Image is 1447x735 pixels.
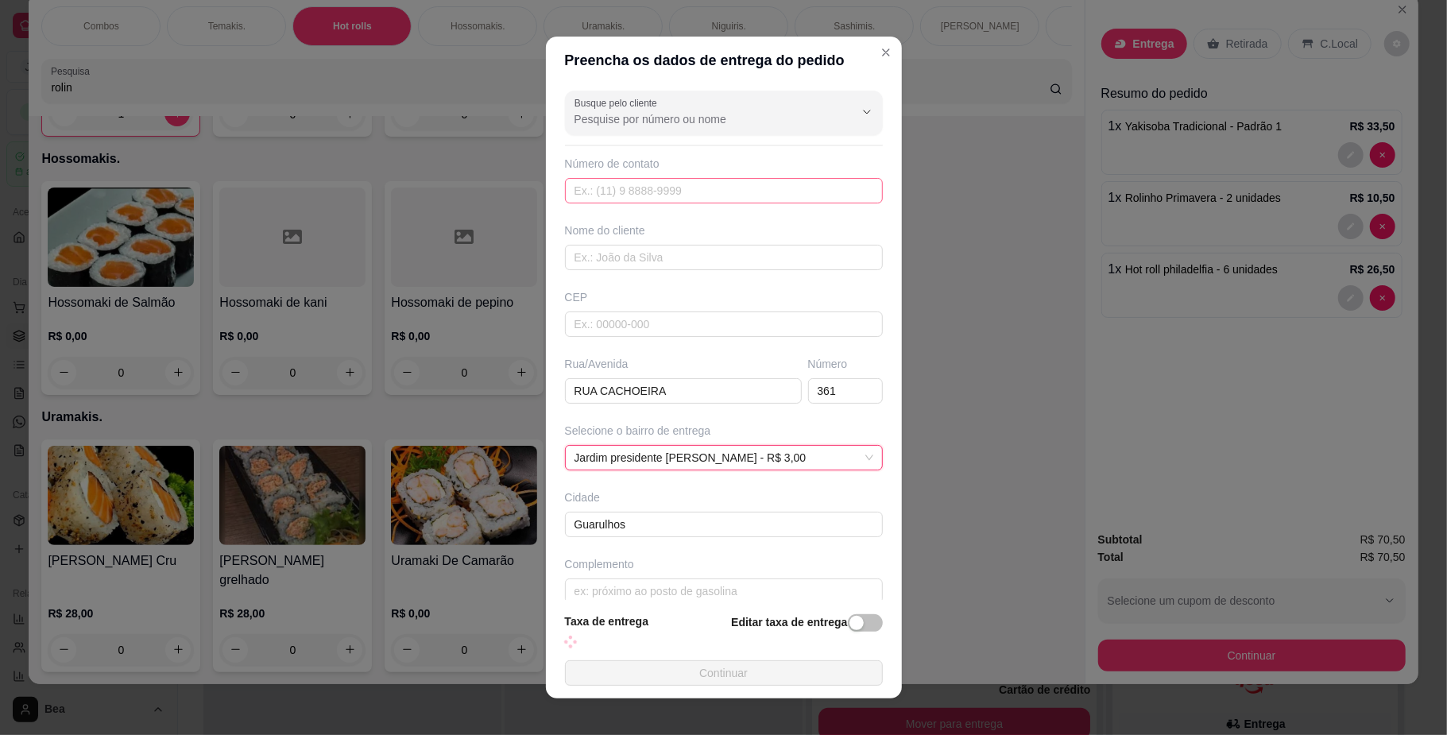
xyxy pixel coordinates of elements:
strong: Taxa de entrega [565,615,649,628]
div: Número [808,356,883,372]
header: Preencha os dados de entrega do pedido [546,37,902,84]
strong: Editar taxa de entrega [731,616,847,629]
input: Ex.: 44 [808,378,883,404]
div: Nome do cliente [565,222,883,238]
input: Ex.: Santo André [565,512,883,537]
div: Selecione o bairro de entrega [565,423,883,439]
input: Ex.: Rua Oscar Freire [565,378,802,404]
input: ex: próximo ao posto de gasolina [565,578,883,604]
span: Jardim presidente dutra - Guarulhos - R$ 3,00 [575,446,873,470]
button: Continuar [565,660,883,686]
label: Busque pelo cliente [575,96,663,110]
div: CEP [565,289,883,305]
input: Busque pelo cliente [575,111,829,127]
input: Ex.: João da Silva [565,245,883,270]
div: Rua/Avenida [565,356,802,372]
input: Ex.: (11) 9 8888-9999 [565,178,883,203]
div: Complemento [565,556,883,572]
button: Close [873,40,899,65]
div: Cidade [565,489,883,505]
button: Show suggestions [854,99,880,125]
input: Ex.: 00000-000 [565,311,883,337]
div: Número de contato [565,156,883,172]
